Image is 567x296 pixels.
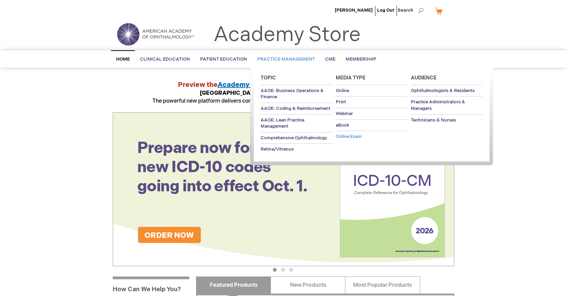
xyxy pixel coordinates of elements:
a: Most Popular Products [345,276,420,294]
span: Online Exam [336,134,362,139]
span: Ophthalmologists & Residents [411,88,475,93]
span: Clinical Education [140,56,190,62]
span: Topic [261,75,276,81]
span: Search [398,3,424,17]
a: Featured Products [196,276,271,294]
a: New Products [271,276,345,294]
span: Membership [346,56,376,62]
strong: [GEOGRAPHIC_DATA], Hall WB1, Booth 2761, [DATE] 10:30 a.m. [200,90,367,96]
span: Retina/Vitreous [261,146,294,152]
a: Academy Technician Training Platform [218,81,347,89]
span: Comprehensive Ophthalmology [261,135,327,141]
a: Academy Store [213,23,361,47]
button: 3 of 3 [289,268,293,272]
a: Log Out [377,8,394,13]
span: Home [116,56,130,62]
span: AAOE: Lean Practice Management [261,117,304,129]
span: Patient Education [200,56,247,62]
button: 1 of 3 [273,268,277,272]
span: eBook [336,123,349,128]
span: Media Type [336,75,365,81]
span: CME [325,56,335,62]
span: Online [336,88,349,93]
span: AAOE: Coding & Reimbursement [261,106,330,111]
span: Practice Management [257,56,315,62]
span: AAOE: Business Operations & Finance [261,88,324,100]
a: [PERSON_NAME] [335,8,373,13]
button: 2 of 3 [281,268,285,272]
span: Audience [411,75,437,81]
span: Webinar [336,111,353,116]
span: Technicians & Nurses [411,117,456,123]
span: Practice Administrators & Managers [411,99,465,111]
strong: Preview the at AAO 2025 [178,81,389,89]
span: Print [336,99,346,105]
